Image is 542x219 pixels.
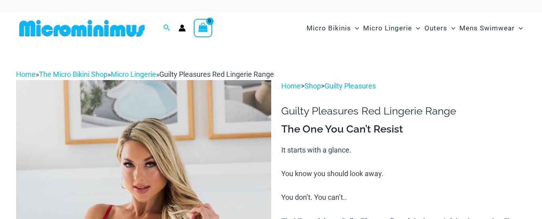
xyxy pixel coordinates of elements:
a: Mens SwimwearMenu ToggleMenu Toggle [457,16,525,40]
a: Micro Lingerie [111,70,156,78]
a: View Shopping Cart, empty [194,19,212,37]
span: Micro Lingerie [363,18,412,38]
span: Mens Swimwear [459,18,515,38]
h1: Guilty Pleasures Red Lingerie Range [281,105,526,117]
img: MM SHOP LOGO FLAT [16,19,148,37]
span: Outers [424,18,447,38]
a: Guilty Pleasures [325,82,376,90]
h3: The One You Can’t Resist [281,123,526,136]
span: Menu Toggle [515,18,523,38]
span: Micro Bikinis [307,18,351,38]
a: Account icon link [179,24,186,32]
a: The Micro Bikini Shop [39,70,108,78]
p: > > [281,80,526,92]
a: Shop [304,82,321,90]
a: Micro BikinisMenu ToggleMenu Toggle [304,16,361,40]
span: Menu Toggle [412,18,420,38]
a: OutersMenu ToggleMenu Toggle [422,16,457,40]
a: Search icon link [163,23,171,33]
nav: Site Navigation [303,15,526,42]
span: » » » [16,70,274,78]
a: Micro LingerieMenu ToggleMenu Toggle [361,16,422,40]
a: Home [16,70,36,78]
span: Menu Toggle [447,18,455,38]
span: Menu Toggle [351,18,359,38]
span: Guilty Pleasures Red Lingerie Range [159,70,274,78]
a: Home [281,82,301,90]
